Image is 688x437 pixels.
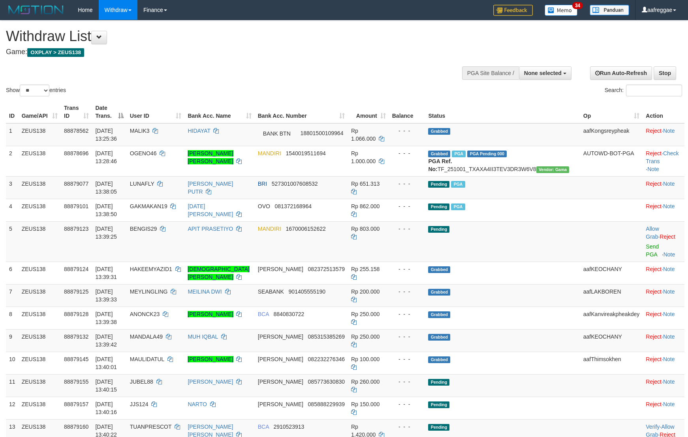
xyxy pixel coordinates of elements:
td: aafThimsokhen [580,352,643,374]
th: ID [6,101,19,123]
th: Action [643,101,684,123]
span: 88879145 [64,356,88,362]
span: Copy 1540019511694 to clipboard [286,150,326,156]
span: [DATE] 13:40:01 [95,356,117,370]
td: · [643,329,684,352]
a: Note [663,203,675,209]
a: Reject [646,150,662,156]
input: Search: [626,85,682,96]
td: 2 [6,146,19,176]
span: Copy 8840830722 to clipboard [273,311,304,317]
span: None selected [524,70,562,76]
span: MANDIRI [258,150,281,156]
td: ZEUS138 [19,176,61,199]
span: Grabbed [428,311,450,318]
span: [DATE] 13:39:25 [95,226,117,240]
td: aafLAKBOREN [580,284,643,307]
div: - - - [392,202,422,210]
div: - - - [392,288,422,296]
span: Copy 082232276346 to clipboard [308,356,345,362]
span: [PERSON_NAME] [258,356,303,362]
td: 7 [6,284,19,307]
span: 88879128 [64,311,88,317]
span: [DATE] 13:39:42 [95,333,117,348]
span: [DATE] 13:38:05 [95,181,117,195]
span: Copy 085773630830 to clipboard [308,379,345,385]
a: Note [663,401,675,407]
a: Note [663,333,675,340]
td: · [643,221,684,262]
span: Rp 250.000 [351,333,380,340]
span: Rp 1.000.000 [351,150,376,164]
td: · [643,199,684,221]
td: AUTOWD-BOT-PGA [580,146,643,176]
td: 11 [6,374,19,397]
th: Op: activate to sort column ascending [580,101,643,123]
span: JUBEL88 [130,379,153,385]
b: PGA Ref. No: [428,158,452,172]
a: [PERSON_NAME] [PERSON_NAME] [188,150,233,164]
span: 88879077 [64,181,88,187]
div: - - - [392,333,422,341]
span: Pending [428,203,449,210]
th: User ID: activate to sort column ascending [127,101,185,123]
a: Reject [660,234,675,240]
span: GAKMAKAN19 [130,203,167,209]
div: - - - [392,423,422,431]
span: TUANPRESCOT [130,424,172,430]
div: - - - [392,310,422,318]
span: [PERSON_NAME] [258,266,303,272]
span: 88879155 [64,379,88,385]
img: Feedback.jpg [493,5,533,16]
td: TF_251001_TXAXA4II3TEV3DR3W6V8 [425,146,580,176]
span: JJS124 [130,401,149,407]
td: 8 [6,307,19,329]
div: - - - [392,225,422,233]
a: Allow Grab [646,226,659,240]
span: LUNAFLY [130,181,154,187]
a: [PERSON_NAME] [188,379,233,385]
th: Game/API: activate to sort column ascending [19,101,61,123]
span: Rp 862.000 [351,203,380,209]
td: · [643,284,684,307]
a: Check Trans [646,150,679,164]
span: Copy 085315385269 to clipboard [308,333,345,340]
td: 1 [6,123,19,146]
th: Trans ID: activate to sort column ascending [61,101,92,123]
span: SEABANK [258,288,284,295]
span: Pending [428,379,449,386]
a: Note [663,311,675,317]
span: [DATE] 13:28:46 [95,150,117,164]
span: [DATE] 13:38:50 [95,203,117,217]
div: - - - [392,400,422,408]
span: Rp 200.000 [351,288,380,295]
span: Copy 901405555190 to clipboard [289,288,325,295]
a: APIT PRASETIYO [188,226,233,232]
td: ZEUS138 [19,352,61,374]
span: 88879101 [64,203,88,209]
a: Note [663,181,675,187]
span: 88879132 [64,333,88,340]
a: NARTO [188,401,207,407]
div: PGA Site Balance / [462,66,519,80]
span: Rp 150.000 [351,401,380,407]
span: BANK BTN [258,127,296,140]
th: Bank Acc. Name: activate to sort column ascending [184,101,254,123]
td: · [643,374,684,397]
span: Vendor URL: https://trx31.1velocity.biz [536,166,570,173]
a: MEILINA DWI [188,288,222,295]
span: [DATE] 13:39:31 [95,266,117,280]
button: None selected [519,66,571,80]
span: [DATE] 13:40:15 [95,379,117,393]
a: [DATE][PERSON_NAME] [188,203,233,217]
td: aafKEOCHANY [580,329,643,352]
a: HIDAYAT [188,128,210,134]
span: Grabbed [428,334,450,341]
span: Grabbed [428,151,450,157]
h1: Withdraw List [6,28,451,44]
span: PGA Pending [467,151,507,157]
td: 4 [6,199,19,221]
span: Rp 250.000 [351,311,380,317]
span: [DATE] 13:25:36 [95,128,117,142]
th: Bank Acc. Number: activate to sort column ascending [255,101,348,123]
